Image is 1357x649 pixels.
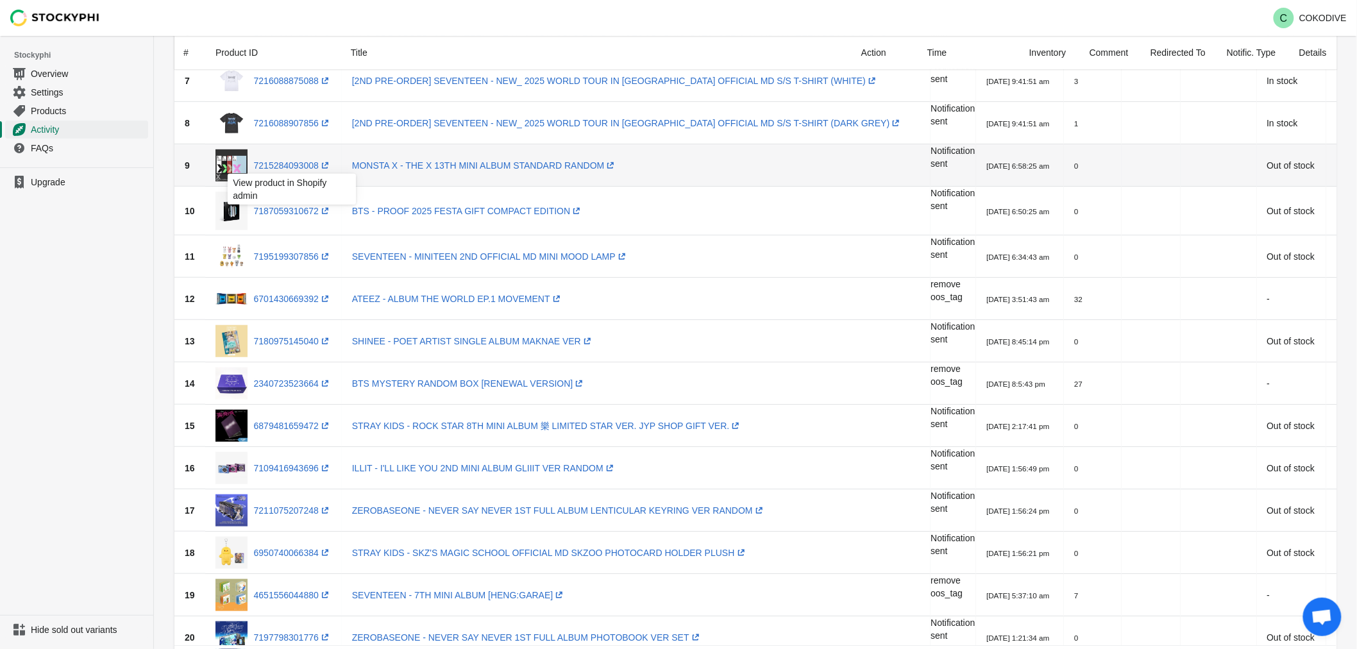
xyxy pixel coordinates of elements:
span: Products [31,105,146,117]
span: Avatar with initials C [1274,8,1294,28]
span: Notification sent [931,146,975,169]
td: In stock [1257,60,1327,102]
a: SEVENTEEN - 7TH MINI ALBUM [HENG:GARAE](opens a new window) [352,590,566,600]
span: Notification sent [931,103,975,126]
a: 6879481659472(opens a new window) [254,421,332,431]
small: 0 [1074,207,1078,215]
a: MONSTA X - THE X 13TH MINI ALBUM STANDARD RANDOM(opens a new window) [352,160,618,171]
a: [2ND PRE-ORDER] SEVENTEEN - NEW_ 2025 WORLD TOUR IN [GEOGRAPHIC_DATA] OFFICIAL MD S/S T-SHIRT (WH... [352,76,879,86]
a: Overview [5,64,148,83]
img: pr-apple-music-album-ateez-the-world-ep-1-movement-30135988944976.jpg [215,283,248,315]
a: STRAY KIDS - SKZ'S MAGIC SCHOOL OFFICIAL MD SKZOO PHOTOCARD HOLDER PLUSH(opens a new window) [352,548,748,558]
td: Out of stock [1257,187,1327,235]
a: FAQs [5,139,148,157]
span: remove oos_tag [931,575,963,598]
span: 13 [185,336,195,346]
a: ZEROBASEONE - NEVER SAY NEVER 1ST FULL ALBUM PHOTOBOOK VER SET(opens a new window) [352,632,702,643]
div: Notific. Type [1217,36,1289,69]
small: [DATE] 5:37:10 am [986,591,1049,600]
small: 0 [1074,464,1078,473]
small: 0 [1074,507,1078,515]
span: 16 [185,463,195,473]
img: apple-music-all-haha-dul-set-net-seventeen-7th-mini-album-heng-garae-28588533219408.jpg [215,579,248,611]
a: 7215284093008(opens a new window) [254,160,332,171]
small: 0 [1074,549,1078,557]
a: STRAY KIDS - ROCK STAR 8TH MINI ALBUM 樂 LIMITED STAR VER. JYP SHOP GIFT VER.(opens a new window) [352,421,743,431]
td: - [1257,362,1327,405]
span: Stockyphi [14,49,153,62]
a: 6950740066384(opens a new window) [254,548,332,558]
small: [DATE] 9:41:51 am [986,119,1049,128]
span: Notification sent [931,188,975,211]
small: 3 [1074,77,1078,85]
a: 6701430669392(opens a new window) [254,294,332,304]
td: In stock [1257,102,1327,144]
a: SHINEE - POET ARTIST SINGLE ALBUM MAKNAE VER(opens a new window) [352,336,594,346]
small: 7 [1074,591,1078,600]
span: Notification sent [931,618,975,641]
a: BTS MYSTERY RANDOM BOX [RENEWAL VERSION](opens a new window) [352,378,586,389]
text: C [1280,13,1288,24]
a: ATEEZ - ALBUM THE WORLD EP.1 MOVEMENT(opens a new window) [352,294,563,304]
div: Comment [1079,36,1140,69]
img: cokodive-rm-s-bts-mystery-random-box-renewal-version-13350300647504.jpg [215,367,248,400]
span: 7 [185,76,190,86]
img: SS_TSHIRT_DARK_GREY_1140d3fc-79d8-418a-a5aa-654cf995ce99.png [215,107,248,139]
span: 17 [185,505,195,516]
span: 19 [185,590,195,600]
span: remove oos_tag [931,279,963,302]
span: Activity [31,123,146,136]
span: 14 [185,378,195,389]
small: 1 [1074,119,1078,128]
img: ILLIT_COMAPCT_1197dfeb-77cf-4492-903b-2d708f8b90d9.jpg [215,452,248,484]
small: [DATE] 6:58:25 am [986,162,1049,170]
small: 0 [1074,634,1078,642]
img: GIFTVER.IMAGE_87.png [215,410,248,442]
small: [DATE] 1:56:24 pm [986,507,1049,515]
div: # [183,46,190,59]
td: Out of stock [1257,489,1327,532]
span: 9 [185,160,190,171]
a: 7197798301776(opens a new window) [254,632,332,643]
a: Products [5,101,148,120]
small: [DATE] 1:21:34 am [986,634,1049,642]
a: Settings [5,83,148,101]
div: Title [341,36,851,69]
span: Notification sent [931,237,975,260]
small: 0 [1074,422,1078,430]
div: Details [1289,36,1338,69]
a: 7216088875088(opens a new window) [254,76,332,86]
a: BTS - PROOF 2025 FESTA GIFT COMPACT EDITION(opens a new window) [352,206,583,216]
img: SHINEE_MAKNAE_c9088d7b-da56-4bc7-8c10-cf2c5bb04762.jpg [215,325,248,357]
span: FAQs [31,142,146,155]
span: Settings [31,86,146,99]
small: 0 [1074,253,1078,261]
a: [2ND PRE-ORDER] SEVENTEEN - NEW_ 2025 WORLD TOUR IN [GEOGRAPHIC_DATA] OFFICIAL MD S/S T-SHIRT (DA... [352,118,903,128]
td: Out of stock [1257,320,1327,362]
div: Redirected To [1140,36,1217,69]
img: Mini_Mood_Lamp_b43202ef-ef6f-486a-b299-79ae73473fd8.png [215,240,248,273]
a: SEVENTEEN - MINITEEN 2ND OFFICIAL MD MINI MOOD LAMP(opens a new window) [352,251,628,262]
button: Avatar with initials CCOKODIVE [1268,5,1352,31]
small: 27 [1074,380,1083,388]
td: - [1257,278,1327,320]
a: 7211075207248(opens a new window) [254,505,332,516]
span: 11 [185,251,195,262]
span: Overview [31,67,146,80]
small: [DATE] 2:17:41 pm [986,422,1049,430]
td: Out of stock [1257,532,1327,574]
span: 20 [185,632,195,643]
span: Notification sent [931,321,975,344]
img: 2025_FESTA_BTS_Proof_Compact_Edition_e5b5c8e0-bce7-4c90-b088-e859c4cd7d97.png [215,192,248,230]
div: Action [851,36,917,69]
img: SS_TSHIRT_WHITE_806b53f2-f4a9-4fe4-928a-6684842ba60b.png [215,65,248,97]
img: 518852a8608ad8795c732289a4289caa.png [215,537,248,569]
div: Open chat [1303,598,1342,636]
small: [DATE] 1:56:49 pm [986,464,1049,473]
div: Inventory [1019,36,1079,69]
span: Notification sent [931,491,975,514]
img: Stockyphi [10,10,100,26]
span: Notification sent [931,533,975,556]
small: [DATE] 1:56:21 pm [986,549,1049,557]
span: Upgrade [31,176,146,189]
